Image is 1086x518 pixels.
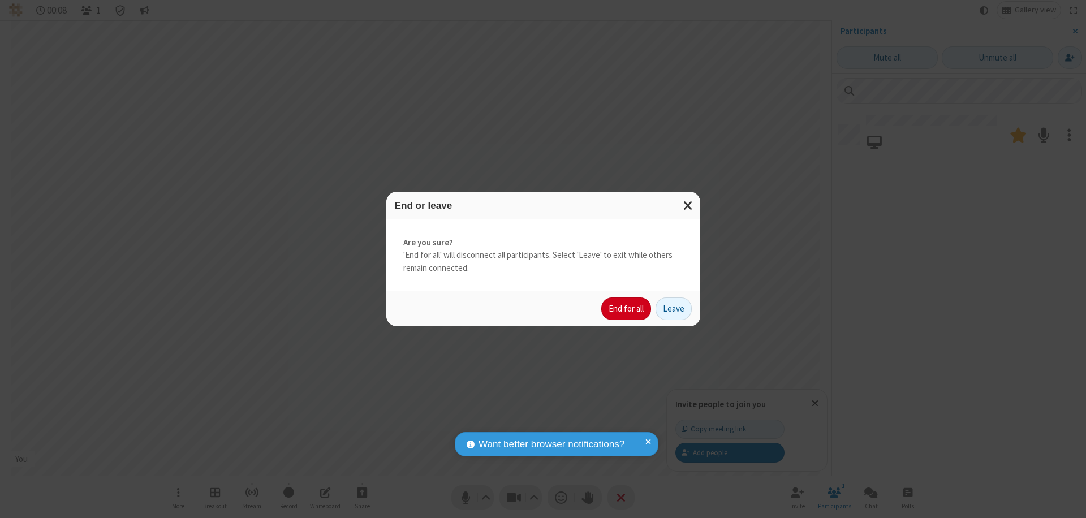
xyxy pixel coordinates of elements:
button: Close modal [676,192,700,219]
span: Want better browser notifications? [479,437,624,452]
strong: Are you sure? [403,236,683,249]
button: End for all [601,297,651,320]
button: Leave [656,297,692,320]
div: 'End for all' will disconnect all participants. Select 'Leave' to exit while others remain connec... [386,219,700,292]
h3: End or leave [395,200,692,211]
